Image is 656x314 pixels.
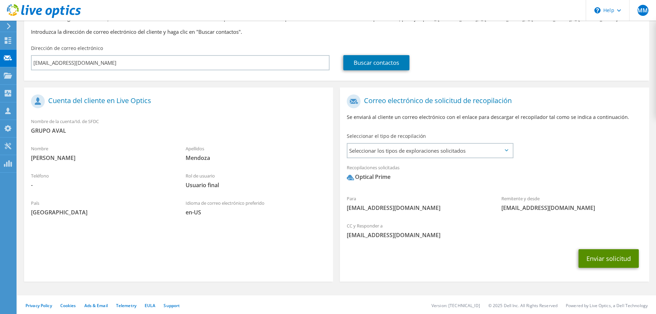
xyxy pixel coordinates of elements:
a: Cookies [60,303,76,308]
div: Apellidos [179,141,333,165]
a: EULA [145,303,155,308]
div: Optical Prime [347,173,391,181]
li: Version: [TECHNICAL_ID] [431,303,480,308]
span: GRUPO AVAL [31,127,326,134]
div: Idioma de correo electrónico preferido [179,196,333,220]
span: [EMAIL_ADDRESS][DOMAIN_NAME] [501,204,642,212]
label: Seleccionar el tipo de recopilación [347,133,426,140]
div: Nombre de la cuenta/Id. de SFDC [24,114,333,138]
span: [PERSON_NAME] [31,154,172,162]
span: en-US [186,209,326,216]
h3: Introduzca la dirección de correo electrónico del cliente y haga clic en "Buscar contactos". [31,28,642,36]
li: © 2025 Dell Inc. All Rights Reserved [488,303,558,308]
label: Dirección de correo electrónico [31,45,103,52]
span: Seleccionar los tipos de exploraciones solicitados [347,144,512,158]
span: Usuario final [186,181,326,189]
span: [EMAIL_ADDRESS][DOMAIN_NAME] [347,204,488,212]
div: Nombre [24,141,179,165]
span: Mendoza [186,154,326,162]
div: CC y Responder a [340,219,649,242]
span: MM [637,5,648,16]
div: Rol de usuario [179,169,333,192]
svg: \n [594,7,601,13]
p: Se enviará al cliente un correo electrónico con el enlace para descargar el recopilador tal como ... [347,113,642,121]
a: Buscar contactos [343,55,409,70]
a: Privacy Policy [25,303,52,308]
div: Remitente y desde [494,191,649,215]
div: Teléfono [24,169,179,192]
div: Para [340,191,494,215]
h1: Cuenta del cliente en Live Optics [31,94,323,108]
span: [EMAIL_ADDRESS][DOMAIN_NAME] [347,231,642,239]
span: - [31,181,172,189]
div: País [24,196,179,220]
span: [GEOGRAPHIC_DATA] [31,209,172,216]
a: Ads & Email [84,303,108,308]
button: Enviar solicitud [579,249,639,268]
li: Powered by Live Optics, a Dell Technology [566,303,648,308]
div: Recopilaciones solicitadas [340,160,649,188]
a: Support [164,303,180,308]
h1: Correo electrónico de solicitud de recopilación [347,94,638,108]
a: Telemetry [116,303,136,308]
